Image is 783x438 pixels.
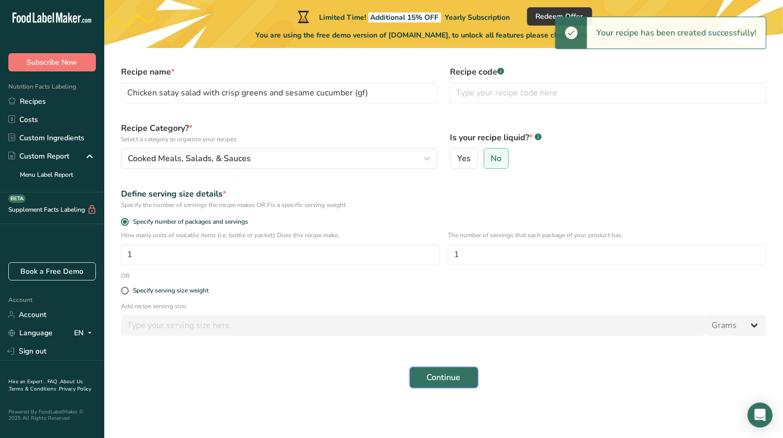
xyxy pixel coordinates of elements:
[115,271,136,281] div: OR
[121,135,437,144] p: Select a category to organize your recipes
[129,218,248,226] span: Specify number of packages and servings
[8,378,45,385] a: Hire an Expert .
[9,385,59,393] a: Terms & Conditions .
[27,57,78,68] span: Subscribe Now
[410,367,478,388] button: Continue
[121,82,437,103] input: Type your recipe name here
[8,409,96,421] div: Powered By FoodLabelMaker © 2025 All Rights Reserved
[59,385,91,393] a: Privacy Policy
[450,82,766,103] input: Type your recipe code here
[47,378,60,385] a: FAQ .
[8,262,96,281] a: Book a Free Demo
[8,378,83,393] a: About Us .
[527,7,592,26] button: Redeem Offer
[8,53,96,71] button: Subscribe Now
[491,153,501,164] span: No
[536,11,583,22] span: Redeem Offer
[369,13,441,22] span: Additional 15% OFF
[8,151,69,162] div: Custom Report
[445,13,510,22] span: Yearly Subscription
[133,287,209,295] div: Specify serving size weight
[8,324,53,342] a: Language
[748,403,773,428] div: Open Intercom Messenger
[450,131,766,144] label: Is your recipe liquid?
[121,315,705,336] input: Type your serving size here
[121,200,766,210] div: Specify the number of servings the recipe makes OR Fix a specific serving weight
[8,194,26,203] div: BETA
[121,122,437,144] label: Recipe Category?
[121,188,766,200] div: Define serving size details
[587,17,766,48] div: Your recipe has been created successfully!
[427,371,461,384] span: Continue
[448,230,766,240] p: The number of servings that each package of your product has.
[457,153,471,164] span: Yes
[128,152,251,165] span: Cooked Meals, Salads, & Sauces
[121,230,439,240] p: How many units of sealable items (i.e. bottle or packet) Does this recipe make.
[296,10,510,23] div: Limited Time!
[256,30,632,41] span: You are using the free demo version of [DOMAIN_NAME], to unlock all features please choose one of...
[121,301,766,311] p: Add recipe serving size.
[121,66,437,78] label: Recipe name
[121,148,437,169] button: Cooked Meals, Salads, & Sauces
[74,327,96,339] div: EN
[450,66,766,78] label: Recipe code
